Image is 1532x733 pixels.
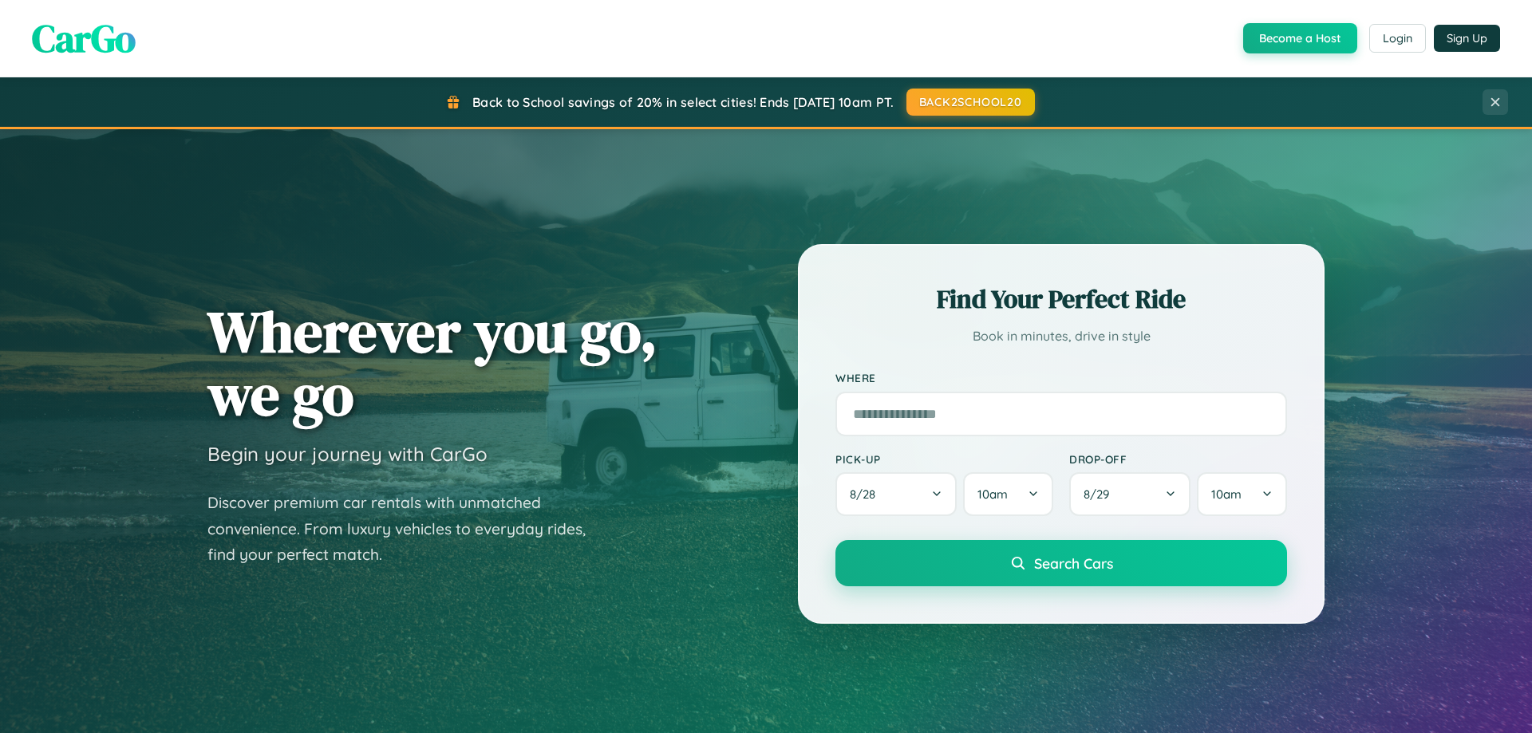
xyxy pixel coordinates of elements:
button: Become a Host [1243,23,1357,53]
label: Pick-up [835,452,1053,466]
span: 8 / 28 [850,487,883,502]
button: Search Cars [835,540,1287,586]
p: Discover premium car rentals with unmatched convenience. From luxury vehicles to everyday rides, ... [207,490,606,568]
span: 8 / 29 [1084,487,1117,502]
span: CarGo [32,12,136,65]
button: 8/29 [1069,472,1190,516]
span: 10am [1211,487,1242,502]
button: BACK2SCHOOL20 [906,89,1035,116]
button: 10am [1197,472,1287,516]
h3: Begin your journey with CarGo [207,442,488,466]
span: Search Cars [1034,554,1113,572]
h2: Find Your Perfect Ride [835,282,1287,317]
label: Drop-off [1069,452,1287,466]
p: Book in minutes, drive in style [835,325,1287,348]
span: 10am [977,487,1008,502]
button: Login [1369,24,1426,53]
h1: Wherever you go, we go [207,300,657,426]
label: Where [835,372,1287,385]
span: Back to School savings of 20% in select cities! Ends [DATE] 10am PT. [472,94,894,110]
button: 8/28 [835,472,957,516]
button: Sign Up [1434,25,1500,52]
button: 10am [963,472,1053,516]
